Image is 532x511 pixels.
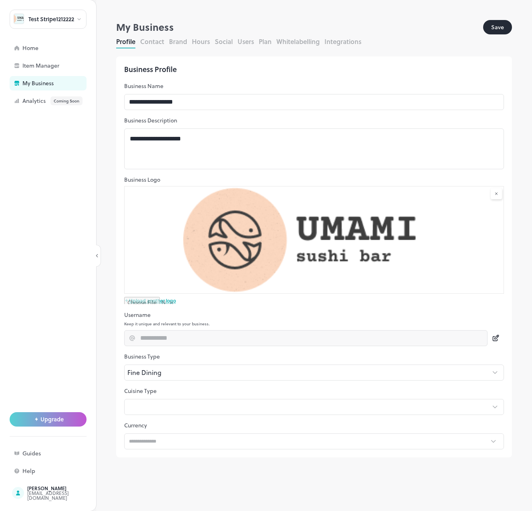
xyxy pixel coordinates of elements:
div: My Business [22,80,103,86]
div: Business Profile [124,64,504,74]
div: Coming Soon [50,96,83,105]
div: Fine Dining [124,365,491,381]
div: [PERSON_NAME] [27,486,103,491]
button: Integrations [324,37,361,46]
button: Contact [140,37,164,46]
button: Save [483,20,512,34]
img: avatar [14,14,24,24]
p: Business Description [124,116,504,124]
button: Users [238,37,254,46]
img: 1664857678009u17cglxvps.png [125,186,504,293]
p: Business Name [124,82,504,90]
button: Open [485,433,501,449]
button: Social [215,37,233,46]
p: Cuisine Type [124,387,504,395]
div: Analytics [22,96,103,105]
span: Upgrade [40,416,64,423]
p: Username [124,311,504,319]
p: Currency [124,421,504,429]
div: ​ [124,399,491,415]
div: Guides [22,451,103,456]
div: Item Manager [22,63,103,68]
button: Hours [192,37,210,46]
button: Profile [116,37,135,46]
p: Business Type [124,353,504,361]
div: My Business [116,20,483,34]
button: Plan [259,37,272,46]
button: Whitelabelling [276,37,320,46]
p: Keep it unique and relevant to your business. [124,321,504,326]
div: Test Stripe1212222 [28,16,74,22]
div: Home [22,45,103,51]
button: Brand [169,37,187,46]
p: Business Logo [124,176,504,184]
div: Help [22,468,103,474]
div: [EMAIL_ADDRESS][DOMAIN_NAME] [27,491,103,500]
